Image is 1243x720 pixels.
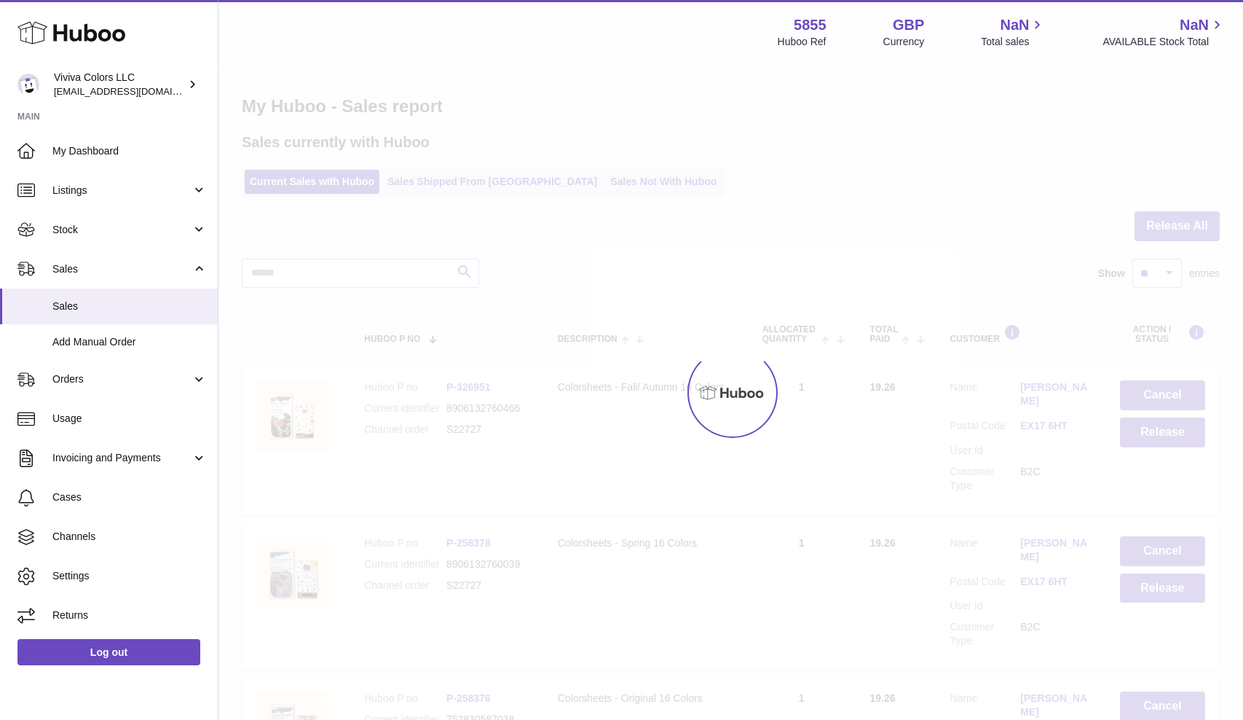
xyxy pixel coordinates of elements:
div: Huboo Ref [778,35,826,49]
div: Viviva Colors LLC [54,71,185,98]
span: Channels [52,530,207,544]
span: NaN [1180,15,1209,35]
span: Cases [52,490,207,504]
span: Listings [52,184,192,197]
span: Sales [52,300,207,313]
strong: GBP [893,15,924,35]
div: Currency [883,35,925,49]
span: Orders [52,372,192,386]
span: Settings [52,569,207,583]
span: AVAILABLE Stock Total [1102,35,1226,49]
span: Add Manual Order [52,335,207,349]
span: [EMAIL_ADDRESS][DOMAIN_NAME] [54,85,214,97]
span: Usage [52,412,207,426]
span: Stock [52,223,192,237]
a: Log out [17,639,200,665]
strong: 5855 [794,15,826,35]
span: My Dashboard [52,144,207,158]
span: Invoicing and Payments [52,451,192,465]
a: NaN Total sales [981,15,1046,49]
img: admin@vivivacolors.com [17,74,39,95]
span: Total sales [981,35,1046,49]
a: NaN AVAILABLE Stock Total [1102,15,1226,49]
span: NaN [1000,15,1029,35]
span: Returns [52,609,207,622]
span: Sales [52,262,192,276]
